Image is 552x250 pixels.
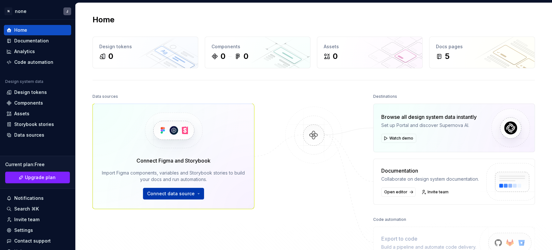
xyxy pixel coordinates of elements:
div: Invite team [14,216,39,223]
div: Docs pages [436,43,528,50]
div: Design tokens [14,89,47,96]
a: Documentation [4,36,71,46]
div: Set up Portal and discover Supernova AI. [381,122,477,129]
a: Design tokens [4,87,71,97]
div: Code automation [373,215,406,224]
button: Watch demo [381,134,416,143]
div: Contact support [14,238,51,244]
a: Invite team [419,187,451,197]
button: Notifications [4,193,71,203]
button: Connect data source [143,188,204,199]
span: Connect data source [147,190,195,197]
div: 0 [333,51,338,62]
span: Watch demo [389,136,413,141]
div: Documentation [381,167,479,175]
div: Destinations [373,92,397,101]
a: Analytics [4,46,71,57]
button: Upgrade plan [5,172,70,183]
a: Open editor [381,187,416,197]
a: Components00 [205,37,310,68]
div: Assets [324,43,416,50]
div: Connect Figma and Storybook [136,157,211,165]
div: Browse all design system data instantly [381,113,477,121]
div: 0 [108,51,113,62]
div: Export to code [381,235,476,243]
div: Design tokens [99,43,191,50]
div: Collaborate on design system documentation. [381,176,479,182]
div: none [15,8,27,15]
a: Docs pages5 [429,37,535,68]
a: Code automation [4,57,71,67]
div: Design system data [5,79,43,84]
div: Data sources [14,132,44,138]
div: 0 [221,51,225,62]
span: Invite team [428,189,449,195]
div: Current plan : Free [5,161,70,168]
div: Data sources [92,92,118,101]
div: Code automation [14,59,53,65]
div: Search ⌘K [14,206,39,212]
div: Import Figma components, variables and Storybook stories to build your docs and run automations. [102,170,245,183]
a: Invite team [4,214,71,225]
div: J [66,9,68,14]
div: Storybook stories [14,121,54,128]
div: Settings [14,227,33,233]
a: Data sources [4,130,71,140]
div: Components [211,43,304,50]
a: Design tokens0 [92,37,198,68]
div: N [5,7,12,15]
a: Components [4,98,71,108]
div: Home [14,27,27,33]
a: Storybook stories [4,119,71,130]
span: Open editor [384,189,407,195]
button: Contact support [4,236,71,246]
div: 5 [445,51,449,62]
div: Notifications [14,195,44,201]
div: 0 [244,51,248,62]
a: Home [4,25,71,35]
a: Assets0 [317,37,423,68]
div: Components [14,100,43,106]
span: Upgrade plan [25,174,56,181]
a: Settings [4,225,71,235]
h2: Home [92,15,114,25]
button: Search ⌘K [4,204,71,214]
button: NnoneJ [1,4,74,18]
div: Analytics [14,48,35,55]
div: Documentation [14,38,49,44]
div: Assets [14,110,29,117]
a: Assets [4,108,71,119]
